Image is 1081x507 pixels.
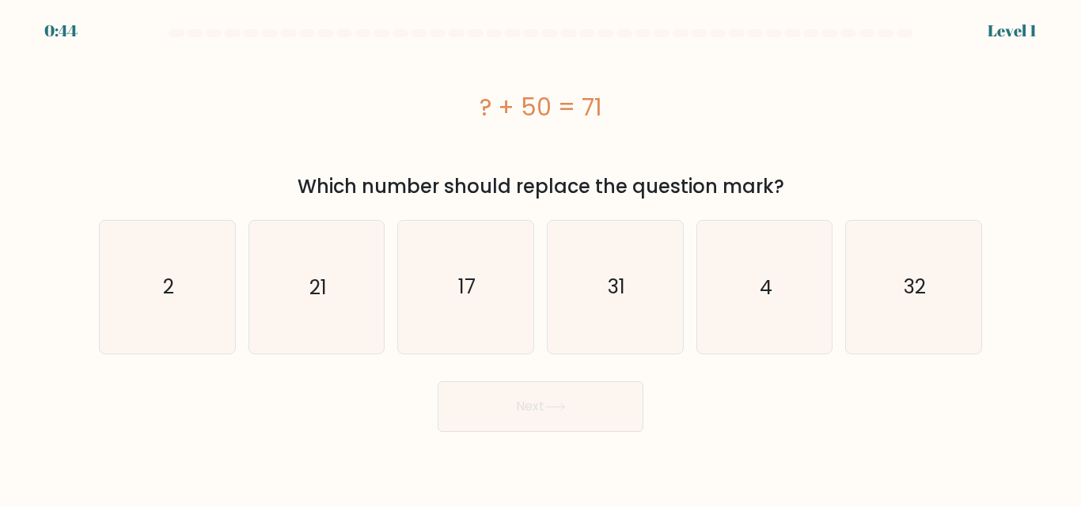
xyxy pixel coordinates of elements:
text: 2 [163,273,174,301]
text: 31 [608,273,625,301]
text: 32 [904,273,926,301]
text: 4 [760,273,772,301]
button: Next [438,381,643,432]
div: Which number should replace the question mark? [108,172,973,201]
text: 17 [458,273,476,301]
div: 0:44 [44,19,78,43]
text: 21 [309,273,327,301]
div: Level 1 [988,19,1037,43]
div: ? + 50 = 71 [99,89,982,125]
